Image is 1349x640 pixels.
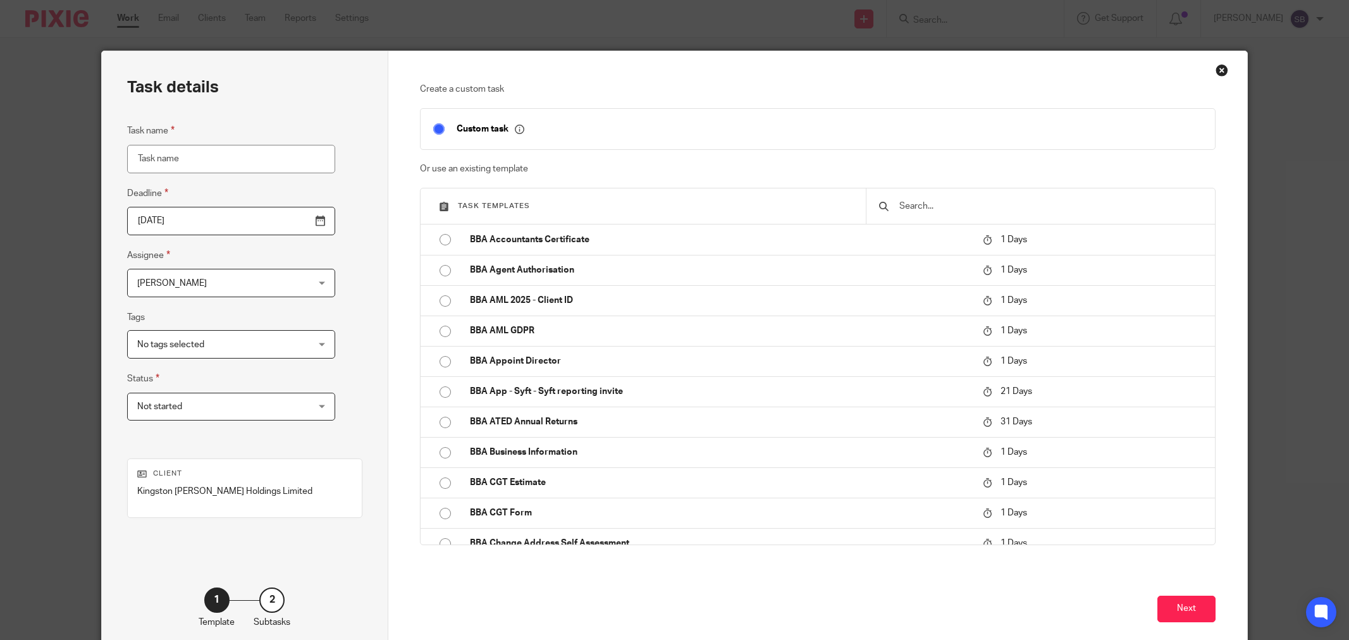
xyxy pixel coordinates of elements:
[1001,357,1027,366] span: 1 Days
[420,163,1216,175] p: Or use an existing template
[420,83,1216,95] p: Create a custom task
[1001,235,1027,244] span: 1 Days
[127,371,159,386] label: Status
[127,186,168,200] label: Deadline
[457,123,524,135] p: Custom task
[1001,539,1027,548] span: 1 Days
[127,207,335,235] input: Pick a date
[127,311,145,324] label: Tags
[1001,448,1027,457] span: 1 Days
[470,446,970,458] p: BBA Business Information
[470,264,970,276] p: BBA Agent Authorisation
[137,340,204,349] span: No tags selected
[137,469,352,479] p: Client
[1157,596,1216,623] button: Next
[1001,296,1027,305] span: 1 Days
[1001,417,1032,426] span: 31 Days
[127,248,170,262] label: Assignee
[259,588,285,613] div: 2
[470,507,970,519] p: BBA CGT Form
[470,415,970,428] p: BBA ATED Annual Returns
[1216,64,1228,77] div: Close this dialog window
[470,294,970,307] p: BBA AML 2025 - Client ID
[1001,508,1027,517] span: 1 Days
[1001,326,1027,335] span: 1 Days
[127,77,219,98] h2: Task details
[137,279,207,288] span: [PERSON_NAME]
[137,485,352,498] p: Kingston [PERSON_NAME] Holdings Limited
[127,123,175,138] label: Task name
[1001,478,1027,487] span: 1 Days
[458,202,530,209] span: Task templates
[470,537,970,550] p: BBA Change Address Self Assessment
[470,233,970,246] p: BBA Accountants Certificate
[470,324,970,337] p: BBA AML GDPR
[1001,266,1027,274] span: 1 Days
[898,199,1202,213] input: Search...
[470,476,970,489] p: BBA CGT Estimate
[137,402,182,411] span: Not started
[1001,387,1032,396] span: 21 Days
[199,616,235,629] p: Template
[127,145,335,173] input: Task name
[470,355,970,367] p: BBA Appoint Director
[204,588,230,613] div: 1
[254,616,290,629] p: Subtasks
[470,385,970,398] p: BBA App - Syft - Syft reporting invite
